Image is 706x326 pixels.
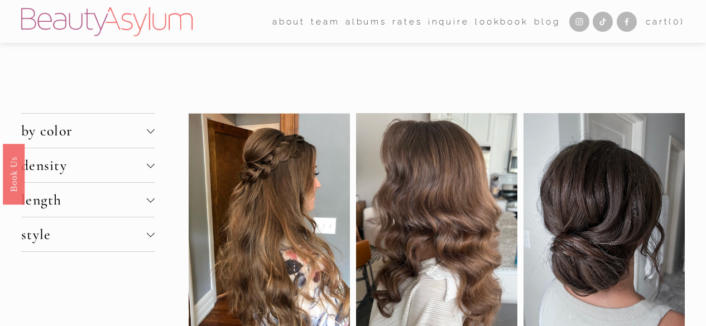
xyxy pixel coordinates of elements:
a: TikTok [593,12,613,32]
a: Rates [392,13,422,30]
span: by color [21,122,147,139]
a: Cart(0) [646,14,685,30]
span: team [311,14,339,30]
span: about [272,14,305,30]
a: Instagram [569,12,589,32]
span: style [21,226,147,243]
button: density [21,148,155,182]
a: Inquire [428,13,469,30]
span: 0 [673,16,680,27]
a: Facebook [617,12,637,32]
button: style [21,217,155,251]
a: folder dropdown [272,13,305,30]
img: Beauty Asylum | Bridal Hair &amp; Makeup Charlotte &amp; Atlanta [21,7,193,36]
a: folder dropdown [311,13,339,30]
a: Lookbook [475,13,529,30]
span: length [21,191,147,208]
a: Blog [534,13,560,30]
button: length [21,183,155,217]
a: albums [345,13,387,30]
button: by color [21,114,155,148]
span: density [21,157,147,174]
span: ( ) [669,16,685,27]
a: Book Us [3,143,25,204]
